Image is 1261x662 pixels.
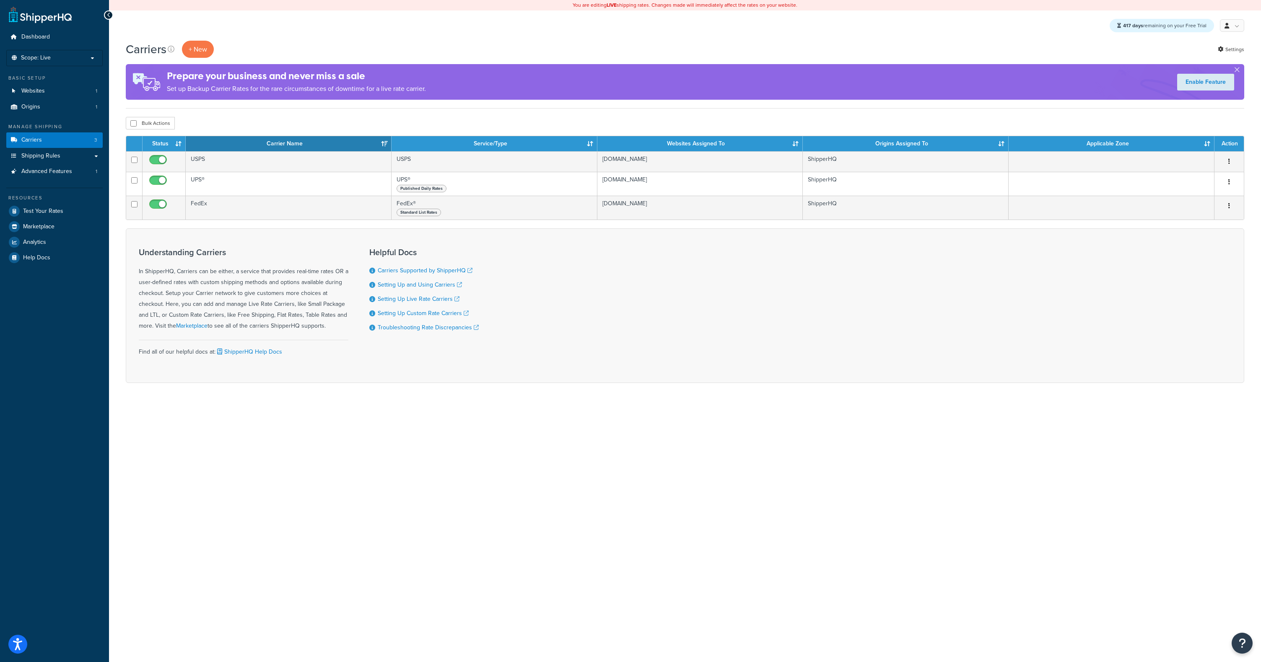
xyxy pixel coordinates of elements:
[23,223,54,230] span: Marketplace
[21,168,72,175] span: Advanced Features
[397,209,441,216] span: Standard List Rates
[6,123,103,130] div: Manage Shipping
[392,172,597,196] td: UPS®
[378,266,472,275] a: Carriers Supported by ShipperHQ
[6,194,103,202] div: Resources
[597,196,803,220] td: [DOMAIN_NAME]
[139,248,348,331] div: In ShipperHQ, Carriers can be either, a service that provides real-time rates OR a user-defined r...
[139,248,348,257] h3: Understanding Carriers
[6,132,103,148] a: Carriers 3
[803,196,1009,220] td: ShipperHQ
[6,75,103,82] div: Basic Setup
[397,185,446,192] span: Published Daily Rates
[378,323,479,332] a: Troubleshooting Rate Discrepancies
[369,248,479,257] h3: Helpful Docs
[21,34,50,41] span: Dashboard
[126,64,167,100] img: ad-rules-rateshop-fe6ec290ccb7230408bd80ed9643f0289d75e0ffd9eb532fc0e269fcd187b520.png
[96,88,97,95] span: 1
[23,239,46,246] span: Analytics
[126,41,166,57] h1: Carriers
[392,136,597,151] th: Service/Type: activate to sort column ascending
[1218,44,1244,55] a: Settings
[176,321,208,330] a: Marketplace
[1110,19,1214,32] div: remaining on your Free Trial
[597,136,803,151] th: Websites Assigned To: activate to sort column ascending
[1232,633,1253,654] button: Open Resource Center
[607,1,617,9] b: LIVE
[126,117,175,129] button: Bulk Actions
[597,172,803,196] td: [DOMAIN_NAME]
[94,137,97,144] span: 3
[186,151,392,172] td: USPS
[392,151,597,172] td: USPS
[378,309,469,318] a: Setting Up Custom Rate Carriers
[597,151,803,172] td: [DOMAIN_NAME]
[803,172,1009,196] td: ShipperHQ
[392,196,597,220] td: FedEx®
[6,83,103,99] a: Websites 1
[6,164,103,179] li: Advanced Features
[6,29,103,45] a: Dashboard
[21,137,42,144] span: Carriers
[803,151,1009,172] td: ShipperHQ
[6,99,103,115] a: Origins 1
[186,172,392,196] td: UPS®
[6,148,103,164] a: Shipping Rules
[378,295,459,303] a: Setting Up Live Rate Carriers
[803,136,1009,151] th: Origins Assigned To: activate to sort column ascending
[6,164,103,179] a: Advanced Features 1
[21,153,60,160] span: Shipping Rules
[96,103,97,111] span: 1
[139,340,348,357] div: Find all of our helpful docs at:
[6,132,103,148] li: Carriers
[23,208,63,215] span: Test Your Rates
[182,41,214,58] button: + New
[6,235,103,250] a: Analytics
[1214,136,1244,151] th: Action
[6,204,103,219] a: Test Your Rates
[167,69,426,83] h4: Prepare your business and never miss a sale
[167,83,426,95] p: Set up Backup Carrier Rates for the rare circumstances of downtime for a live rate carrier.
[1177,74,1234,91] a: Enable Feature
[143,136,186,151] th: Status: activate to sort column ascending
[1009,136,1214,151] th: Applicable Zone: activate to sort column ascending
[9,6,72,23] a: ShipperHQ Home
[186,136,392,151] th: Carrier Name: activate to sort column ascending
[378,280,462,289] a: Setting Up and Using Carriers
[186,196,392,220] td: FedEx
[21,103,40,111] span: Origins
[6,83,103,99] li: Websites
[21,54,51,62] span: Scope: Live
[6,99,103,115] li: Origins
[6,219,103,234] a: Marketplace
[96,168,97,175] span: 1
[23,254,50,261] span: Help Docs
[21,88,45,95] span: Websites
[1123,22,1143,29] strong: 417 days
[6,250,103,265] a: Help Docs
[215,347,282,356] a: ShipperHQ Help Docs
